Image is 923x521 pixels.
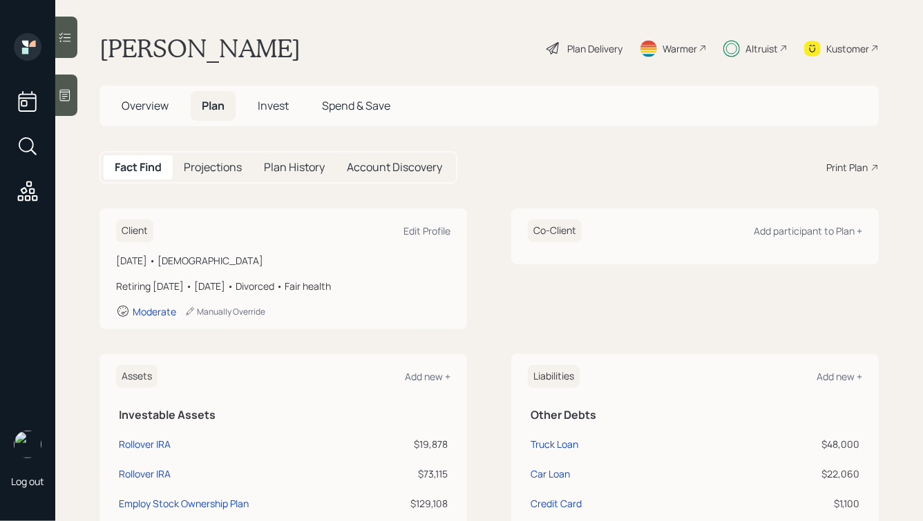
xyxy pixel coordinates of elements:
div: Altruist [745,41,778,56]
div: $73,115 [371,466,448,481]
div: Manually Override [184,306,265,317]
span: Invest [258,98,289,113]
h6: Liabilities [528,365,580,388]
div: Plan Delivery [567,41,622,56]
h5: Projections [184,161,242,174]
span: Spend & Save [322,98,390,113]
div: Rollover IRA [119,466,171,481]
div: Employ Stock Ownership Plan [119,496,249,511]
img: hunter_neumayer.jpg [14,431,41,458]
div: $19,878 [371,437,448,451]
div: Kustomer [826,41,869,56]
span: Overview [122,98,169,113]
h1: [PERSON_NAME] [99,33,301,63]
h5: Other Debts [531,409,859,422]
div: Add new + [405,370,450,383]
h6: Client [116,219,153,242]
div: Add new + [817,370,862,383]
div: Print Plan [826,160,868,175]
h6: Co-Client [528,219,582,242]
div: Edit Profile [403,224,450,237]
div: Credit Card [531,496,582,511]
h6: Assets [116,365,158,388]
div: Truck Loan [531,437,578,451]
h5: Account Discovery [347,161,442,174]
div: Rollover IRA [119,437,171,451]
div: $22,060 [754,466,859,481]
div: Add participant to Plan + [754,224,862,237]
div: Log out [11,475,44,488]
div: Car Loan [531,466,570,481]
div: $1,100 [754,496,859,511]
h5: Plan History [264,161,325,174]
div: $48,000 [754,437,859,451]
h5: Fact Find [115,161,162,174]
div: $129,108 [371,496,448,511]
div: [DATE] • [DEMOGRAPHIC_DATA] [116,253,450,268]
div: Warmer [663,41,697,56]
h5: Investable Assets [119,409,448,422]
div: Moderate [133,305,176,318]
div: Retiring [DATE] • [DATE] • Divorced • Fair health [116,279,450,293]
span: Plan [202,98,225,113]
